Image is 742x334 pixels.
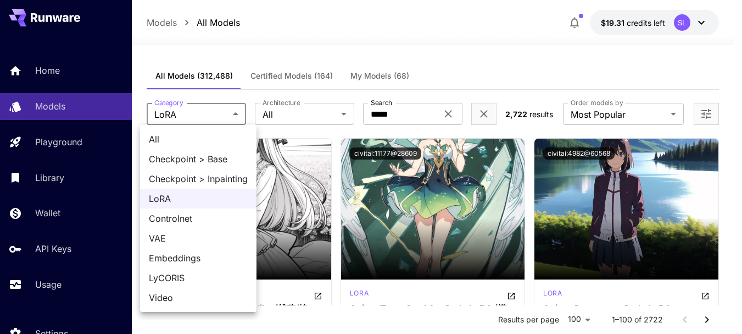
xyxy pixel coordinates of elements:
span: Checkpoint > Base [149,152,248,166]
span: All [149,133,248,146]
span: LyCORIS [149,271,248,284]
span: Controlnet [149,212,248,225]
span: VAE [149,232,248,245]
span: Embeddings [149,251,248,265]
span: Checkpoint > Inpainting [149,172,248,185]
span: LoRA [149,192,248,205]
span: Video [149,291,248,304]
